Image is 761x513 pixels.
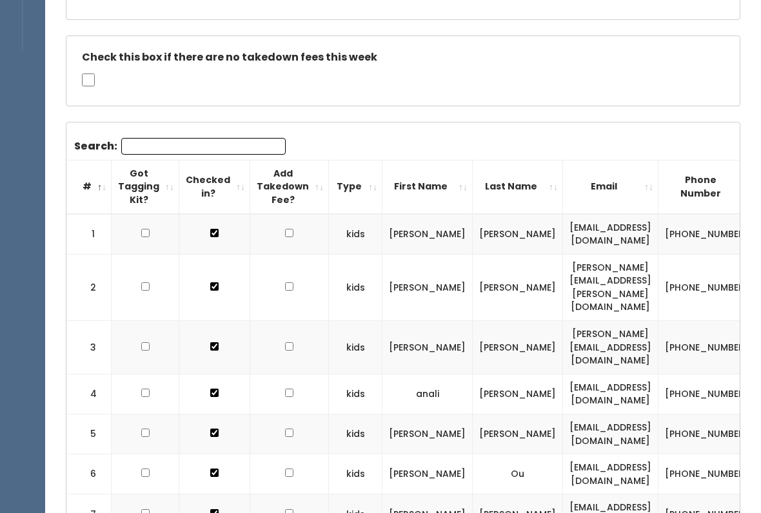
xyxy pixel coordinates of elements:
[473,160,563,214] th: Last Name: activate to sort column ascending
[382,455,473,495] td: [PERSON_NAME]
[329,322,382,375] td: kids
[473,455,563,495] td: Ou
[658,322,756,375] td: [PHONE_NUMBER]
[382,374,473,414] td: anali
[473,255,563,321] td: [PERSON_NAME]
[382,414,473,454] td: [PERSON_NAME]
[473,215,563,255] td: [PERSON_NAME]
[179,160,250,214] th: Checked in?: activate to sort column ascending
[382,215,473,255] td: [PERSON_NAME]
[658,160,756,214] th: Phone Number: activate to sort column ascending
[563,414,658,454] td: [EMAIL_ADDRESS][DOMAIN_NAME]
[382,322,473,375] td: [PERSON_NAME]
[473,414,563,454] td: [PERSON_NAME]
[329,215,382,255] td: kids
[329,414,382,454] td: kids
[66,414,112,454] td: 5
[121,139,286,155] input: Search:
[473,322,563,375] td: [PERSON_NAME]
[563,455,658,495] td: [EMAIL_ADDRESS][DOMAIN_NAME]
[74,139,286,155] label: Search:
[329,455,382,495] td: kids
[329,255,382,321] td: kids
[66,215,112,255] td: 1
[563,322,658,375] td: [PERSON_NAME][EMAIL_ADDRESS][DOMAIN_NAME]
[382,160,473,214] th: First Name: activate to sort column ascending
[658,455,756,495] td: [PHONE_NUMBER]
[66,374,112,414] td: 4
[66,255,112,321] td: 2
[658,215,756,255] td: [PHONE_NUMBER]
[112,160,179,214] th: Got Tagging Kit?: activate to sort column ascending
[82,52,724,64] h5: Check this box if there are no takedown fees this week
[329,374,382,414] td: kids
[563,215,658,255] td: [EMAIL_ADDRESS][DOMAIN_NAME]
[563,255,658,321] td: [PERSON_NAME][EMAIL_ADDRESS][PERSON_NAME][DOMAIN_NAME]
[329,160,382,214] th: Type: activate to sort column ascending
[563,374,658,414] td: [EMAIL_ADDRESS][DOMAIN_NAME]
[382,255,473,321] td: [PERSON_NAME]
[563,160,658,214] th: Email: activate to sort column ascending
[66,160,112,214] th: #: activate to sort column descending
[66,455,112,495] td: 6
[250,160,329,214] th: Add Takedown Fee?: activate to sort column ascending
[658,255,756,321] td: [PHONE_NUMBER]
[658,374,756,414] td: [PHONE_NUMBER]
[473,374,563,414] td: [PERSON_NAME]
[66,322,112,375] td: 3
[658,414,756,454] td: [PHONE_NUMBER]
